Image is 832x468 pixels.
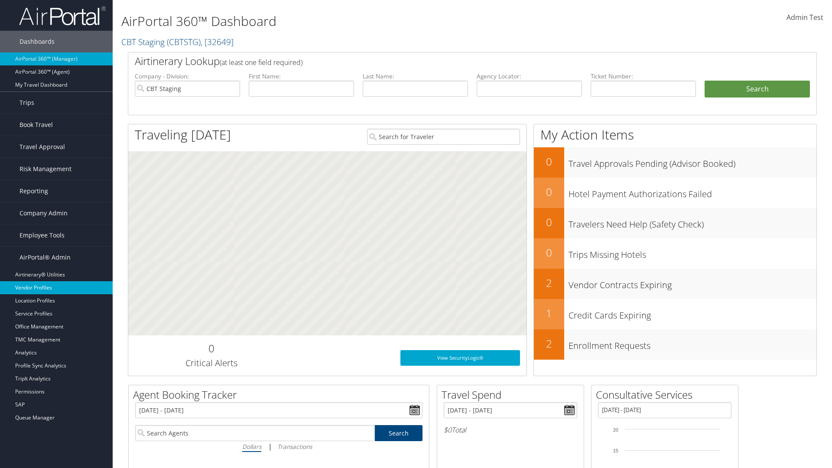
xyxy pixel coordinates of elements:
[534,208,816,238] a: 0Travelers Need Help (Safety Check)
[135,357,288,369] h3: Critical Alerts
[534,269,816,299] a: 2Vendor Contracts Expiring
[121,36,234,48] a: CBT Staging
[400,350,520,366] a: View SecurityLogic®
[19,92,34,114] span: Trips
[569,244,816,261] h3: Trips Missing Hotels
[569,214,816,231] h3: Travelers Need Help (Safety Check)
[277,442,312,451] i: Transactions
[249,72,354,81] label: First Name:
[534,245,564,260] h2: 0
[444,425,577,435] h6: Total
[220,58,302,67] span: (at least one field required)
[534,215,564,230] h2: 0
[569,153,816,170] h3: Travel Approvals Pending (Advisor Booked)
[534,185,564,199] h2: 0
[367,129,520,145] input: Search for Traveler
[534,147,816,178] a: 0Travel Approvals Pending (Advisor Booked)
[569,305,816,322] h3: Credit Cards Expiring
[534,238,816,269] a: 0Trips Missing Hotels
[534,126,816,144] h1: My Action Items
[133,387,429,402] h2: Agent Booking Tracker
[569,184,816,200] h3: Hotel Payment Authorizations Failed
[201,36,234,48] span: , [ 32649 ]
[786,4,823,31] a: Admin Test
[135,72,240,81] label: Company - Division:
[613,448,618,453] tspan: 15
[375,425,423,441] a: Search
[534,329,816,360] a: 2Enrollment Requests
[135,425,374,441] input: Search Agents
[135,341,288,356] h2: 0
[19,224,65,246] span: Employee Tools
[569,275,816,291] h3: Vendor Contracts Expiring
[442,387,584,402] h2: Travel Spend
[591,72,696,81] label: Ticket Number:
[19,114,53,136] span: Book Travel
[167,36,201,48] span: ( CBTSTG )
[242,442,261,451] i: Dollars
[19,31,55,52] span: Dashboards
[613,427,618,432] tspan: 20
[534,299,816,329] a: 1Credit Cards Expiring
[135,441,422,452] div: |
[534,306,564,321] h2: 1
[121,12,589,30] h1: AirPortal 360™ Dashboard
[135,54,753,68] h2: Airtinerary Lookup
[596,387,738,402] h2: Consultative Services
[135,126,231,144] h1: Traveling [DATE]
[786,13,823,22] span: Admin Test
[534,154,564,169] h2: 0
[19,202,68,224] span: Company Admin
[19,6,106,26] img: airportal-logo.png
[19,247,71,268] span: AirPortal® Admin
[569,335,816,352] h3: Enrollment Requests
[534,276,564,290] h2: 2
[705,81,810,98] button: Search
[444,425,452,435] span: $0
[19,136,65,158] span: Travel Approval
[19,158,71,180] span: Risk Management
[534,336,564,351] h2: 2
[19,180,48,202] span: Reporting
[477,72,582,81] label: Agency Locator:
[363,72,468,81] label: Last Name:
[534,178,816,208] a: 0Hotel Payment Authorizations Failed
